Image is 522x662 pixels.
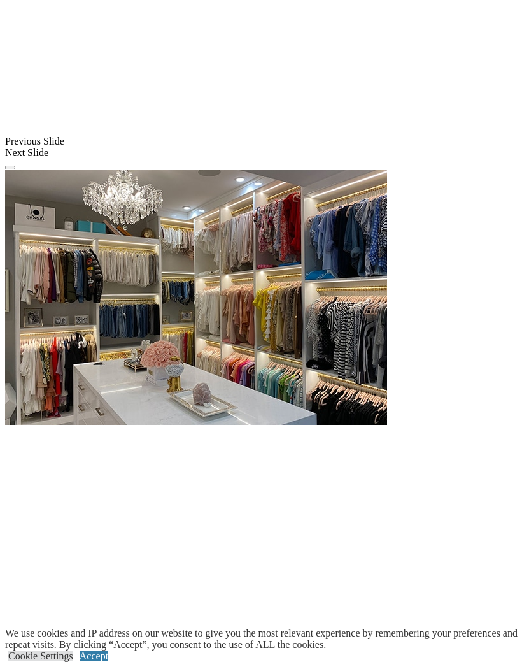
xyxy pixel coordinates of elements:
div: Previous Slide [5,136,517,147]
a: Cookie Settings [8,651,73,661]
img: Banner for mobile view [5,170,387,425]
div: We use cookies and IP address on our website to give you the most relevant experience by remember... [5,628,522,651]
div: Next Slide [5,147,517,159]
button: Click here to pause slide show [5,166,15,169]
a: Accept [80,651,108,661]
